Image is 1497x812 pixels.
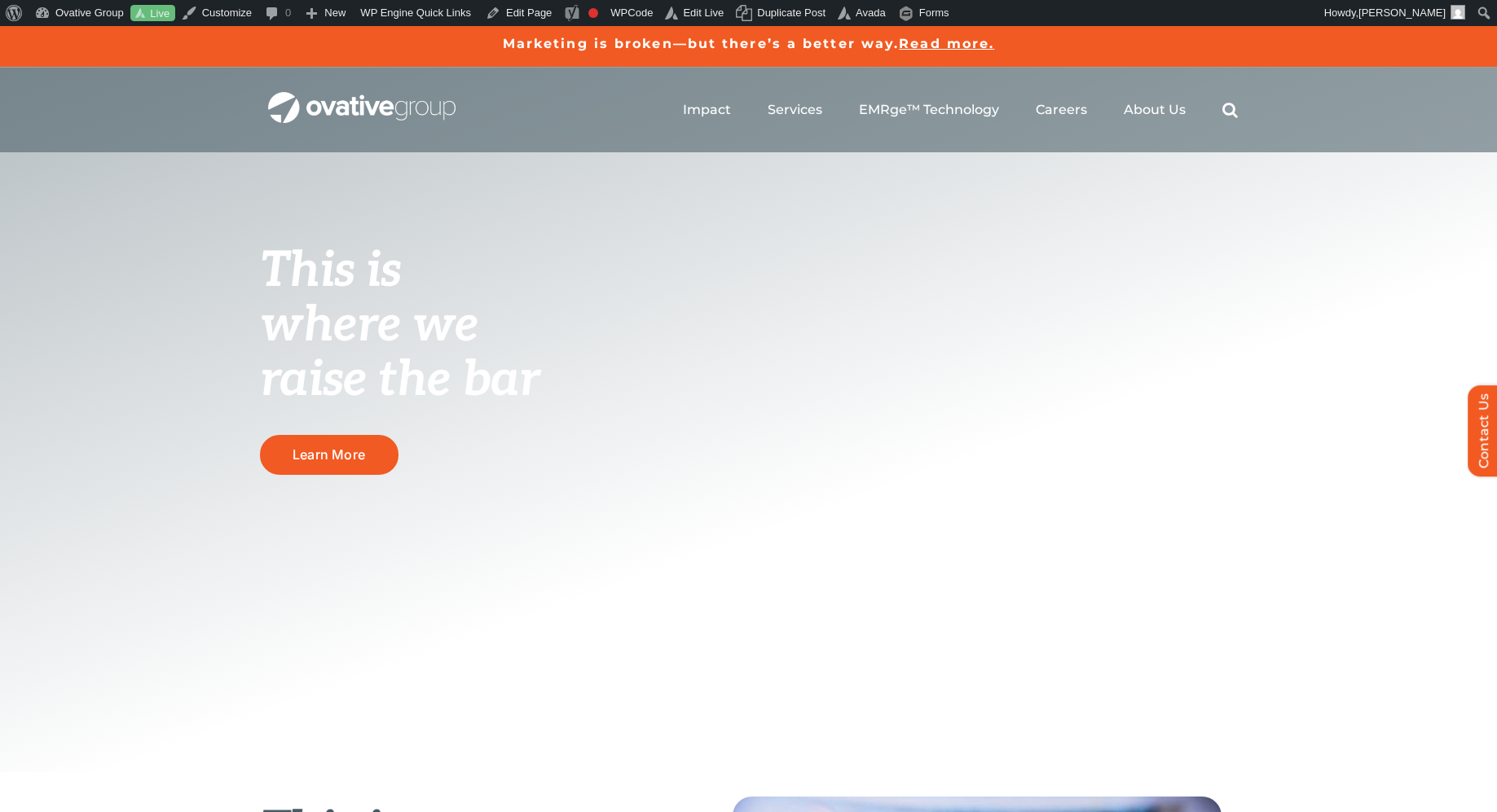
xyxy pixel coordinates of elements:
a: Search [1222,102,1238,118]
nav: Menu [683,84,1238,136]
a: Live [130,5,175,22]
span: [PERSON_NAME] [1358,7,1446,19]
div: Focus keyphrase not set [588,8,598,18]
a: About Us [1124,102,1186,118]
a: Marketing is broken—but there’s a better way. [503,36,900,51]
a: Read more. [899,36,994,51]
span: This is [260,242,402,301]
a: Impact [683,102,731,118]
a: EMRge™ Technology [859,102,999,118]
a: OG_Full_horizontal_WHT [268,90,456,106]
span: where we raise the bar [260,296,539,410]
a: Services [768,102,822,118]
a: Learn More [260,435,398,475]
a: Careers [1036,102,1087,118]
span: Learn More [293,447,365,463]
